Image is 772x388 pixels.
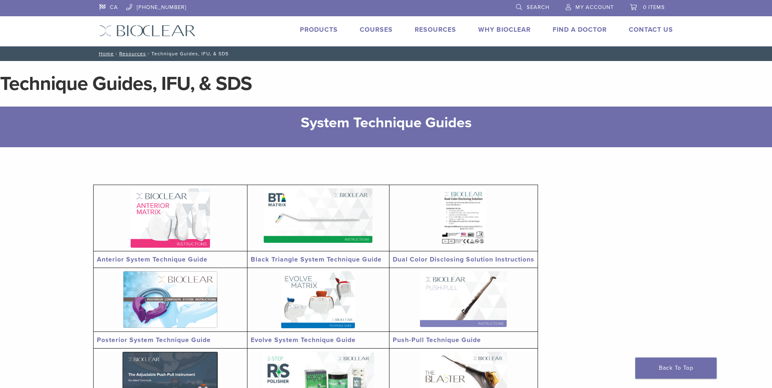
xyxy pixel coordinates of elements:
a: Push-Pull Technique Guide [393,336,481,344]
a: Find A Doctor [553,26,607,34]
a: Why Bioclear [478,26,531,34]
a: Evolve System Technique Guide [251,336,356,344]
a: Resources [119,51,146,57]
a: Home [96,51,114,57]
a: Dual Color Disclosing Solution Instructions [393,255,534,264]
h2: System Technique Guides [135,113,637,133]
a: Contact Us [629,26,673,34]
a: Products [300,26,338,34]
span: My Account [575,4,614,11]
a: Resources [415,26,456,34]
a: Black Triangle System Technique Guide [251,255,382,264]
a: Back To Top [635,357,717,379]
img: Bioclear [99,25,196,37]
a: Courses [360,26,393,34]
span: 0 items [643,4,665,11]
span: / [146,52,151,56]
a: Posterior System Technique Guide [97,336,211,344]
nav: Technique Guides, IFU, & SDS [93,46,679,61]
span: / [114,52,119,56]
a: Anterior System Technique Guide [97,255,208,264]
span: Search [527,4,549,11]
